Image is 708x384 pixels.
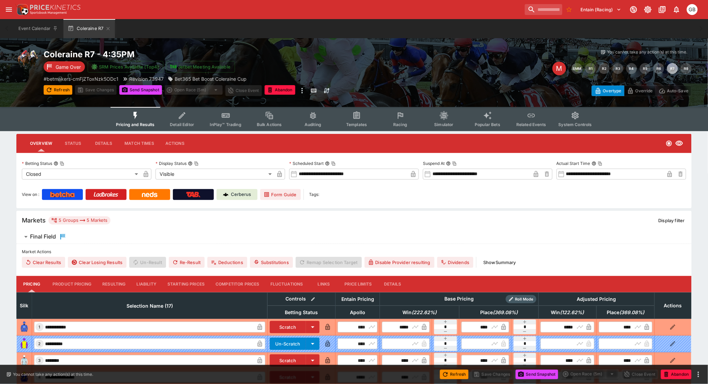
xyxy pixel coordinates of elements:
button: Details [88,135,119,152]
img: Betcha [50,192,75,197]
button: Refresh [440,370,469,379]
button: Copy To Clipboard [598,161,603,166]
button: Pricing [16,276,47,292]
span: excl. Emergencies (222.62%) [395,308,444,317]
div: Event type filters [110,107,598,131]
img: PriceKinetics [30,5,80,10]
button: Copy To Clipboard [331,161,336,166]
span: Un-Result [129,257,166,268]
button: Betting StatusCopy To Clipboard [54,161,58,166]
img: PriceKinetics Logo [15,3,29,16]
img: Ladbrokes [93,192,118,197]
h5: Markets [22,216,46,224]
button: Competitor Prices [210,276,265,292]
div: Base Pricing [442,295,477,303]
button: Clear Losing Results [68,257,127,268]
img: TabNZ [186,192,201,197]
button: Scheduled StartCopy To Clipboard [325,161,330,166]
div: Closed [22,169,141,180]
span: Popular Bets [475,122,500,127]
img: runner 3 [19,355,30,366]
button: Documentation [656,3,668,16]
button: R6 [653,63,664,74]
span: Detail Editor [170,122,194,127]
button: more [298,85,306,96]
div: Bet365 Bet Boost Coleraine Cup [168,75,247,82]
div: Edit Meeting [552,62,566,75]
div: Gary Brigginshaw [687,4,698,15]
button: Actions [160,135,190,152]
span: Mark an event as closed and abandoned. [265,86,295,93]
button: Substitutions [250,257,293,268]
p: Cerberus [231,191,251,198]
button: SRM Prices Available (Top4) [88,61,163,73]
img: Cerberus [223,192,228,197]
button: Liability [131,276,162,292]
button: R3 [613,63,623,74]
span: Betting Status [278,308,326,317]
em: ( 122.62 %) [560,308,584,317]
p: Display Status [156,160,187,166]
span: Roll Mode [513,296,536,302]
button: Gary Brigginshaw [685,2,700,17]
button: open drawer [3,3,15,16]
button: No Bookmarks [564,4,575,15]
div: 5 Groups 5 Markets [51,216,108,225]
button: Override [624,86,656,96]
p: Game Over [56,63,81,71]
button: Starting Prices [162,276,210,292]
button: Abandon [661,370,692,379]
img: runner 2 [19,338,30,349]
img: jetbet-logo.svg [170,63,177,70]
p: Override [635,87,653,94]
button: Send Snapshot [119,85,162,95]
button: R8 [681,63,692,74]
div: Start From [592,86,692,96]
span: excl. Emergencies (369.08%) [473,308,525,317]
svg: Closed [666,140,673,147]
button: Scratch [270,321,306,333]
label: View on : [22,189,39,200]
span: Mark an event as closed and abandoned. [661,370,692,377]
button: Disable Provider resulting [365,257,434,268]
span: Selection Name (17) [119,302,180,310]
button: Final Field [16,230,692,244]
div: Visible [156,169,274,180]
span: Bulk Actions [257,122,282,127]
button: Coleraine R7 [63,19,115,38]
button: Status [58,135,88,152]
nav: pagination navigation [572,63,692,74]
label: Market Actions [22,247,686,257]
img: horse_racing.png [16,49,38,71]
label: Tags: [309,189,320,200]
h6: Final Field [30,233,56,240]
button: Product Pricing [47,276,97,292]
button: Send Snapshot [516,370,558,379]
button: Dividends [437,257,473,268]
button: Actual Start TimeCopy To Clipboard [592,161,596,166]
button: Scratch [270,354,306,367]
div: split button [165,85,223,95]
span: Racing [393,122,407,127]
button: R5 [640,63,651,74]
span: Templates [346,122,367,127]
span: excl. Emergencies (369.08%) [599,308,652,317]
p: You cannot take any action(s) at this time. [607,49,688,55]
button: Event Calendar [14,19,62,38]
button: Clear Results [22,257,65,268]
button: Suspend AtCopy To Clipboard [446,161,451,166]
em: ( 222.62 %) [412,308,437,317]
button: Links [309,276,339,292]
button: Overview [25,135,58,152]
p: Actual Start Time [557,160,590,166]
button: Jetbet Meeting Available [166,61,235,73]
button: Copy To Clipboard [194,161,199,166]
th: Apollo [336,306,380,319]
em: ( 369.08 %) [493,308,518,317]
button: Deductions [207,257,247,268]
button: ShowSummary [479,257,520,268]
button: R7 [667,63,678,74]
span: Pricing and Results [116,122,155,127]
th: Entain Pricing [336,292,380,306]
button: Display StatusCopy To Clipboard [188,161,193,166]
